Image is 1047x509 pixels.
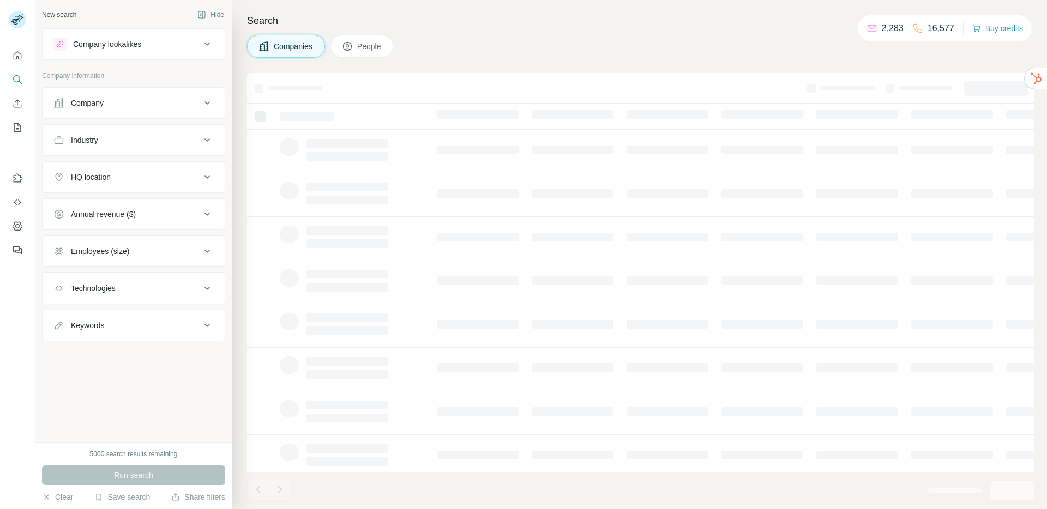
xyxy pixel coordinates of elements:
[43,238,225,264] button: Employees (size)
[94,492,150,502] button: Save search
[71,320,104,331] div: Keywords
[71,209,136,220] div: Annual revenue ($)
[9,216,26,236] button: Dashboard
[9,240,26,260] button: Feedback
[9,94,26,113] button: Enrich CSV
[42,71,225,81] p: Company information
[43,90,225,116] button: Company
[71,98,104,108] div: Company
[972,21,1023,36] button: Buy credits
[9,70,26,89] button: Search
[42,10,76,20] div: New search
[43,164,225,190] button: HQ location
[90,449,178,459] div: 5000 search results remaining
[274,41,314,52] span: Companies
[71,172,111,183] div: HQ location
[43,31,225,57] button: Company lookalikes
[247,13,1034,28] h4: Search
[171,492,225,502] button: Share filters
[43,201,225,227] button: Annual revenue ($)
[42,492,73,502] button: Clear
[73,39,141,50] div: Company lookalikes
[71,135,98,146] div: Industry
[43,127,225,153] button: Industry
[71,283,116,294] div: Technologies
[71,246,129,257] div: Employees (size)
[9,192,26,212] button: Use Surfe API
[882,22,904,35] p: 2,283
[9,168,26,188] button: Use Surfe on LinkedIn
[43,275,225,301] button: Technologies
[9,118,26,137] button: My lists
[9,46,26,65] button: Quick start
[928,22,954,35] p: 16,577
[357,41,382,52] span: People
[43,312,225,338] button: Keywords
[190,7,232,23] button: Hide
